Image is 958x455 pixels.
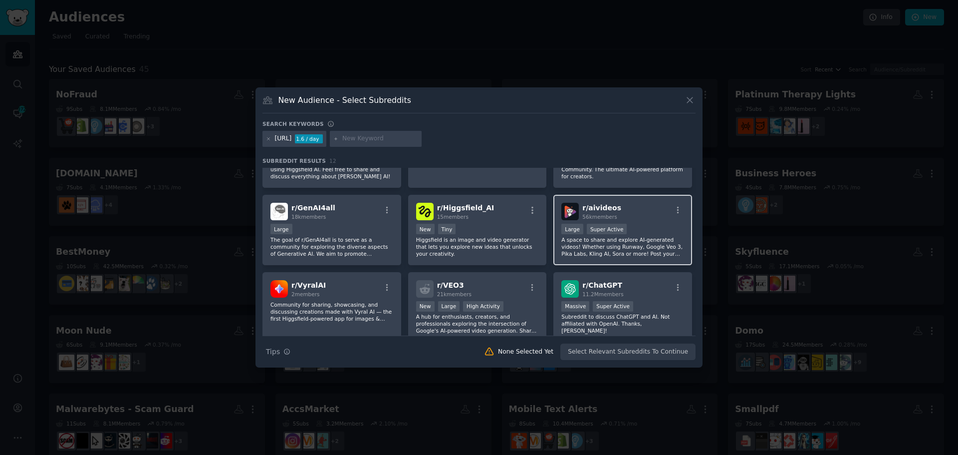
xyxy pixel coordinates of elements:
div: [URL] [275,134,292,143]
span: r/ ChatGPT [582,281,622,289]
span: 21k members [437,291,472,297]
div: Tiny [438,224,456,234]
div: Super Active [593,301,633,312]
div: New [416,301,435,312]
span: r/ VEO3 [437,281,464,289]
span: 56k members [582,214,617,220]
div: Massive [561,301,589,312]
p: The goal of r/GenAI4all is to serve as a community for exploring the diverse aspects of Generativ... [270,236,393,257]
p: Community for sharing AI videos generated using Higgsfield AI. Feel free to share and discuss eve... [270,159,393,180]
h3: Search keywords [262,120,324,127]
h3: New Audience - Select Subreddits [278,95,411,105]
div: Super Active [587,224,627,234]
img: GenAI4all [270,203,288,220]
span: 18k members [291,214,326,220]
p: Subreddit to discuss ChatGPT and AI. Not affiliated with OpenAI. Thanks, [PERSON_NAME]! [561,313,684,334]
p: Higgsfield is an image and video generator that lets you explore new ideas that unlocks your crea... [416,236,539,257]
p: A space to share and explore AI-generated videos! Whether using Runway, Google Veo 3, Pika Labs, ... [561,236,684,257]
div: Large [438,301,460,312]
img: Higgsfield_AI [416,203,434,220]
span: r/ aivideos [582,204,621,212]
div: None Selected Yet [498,348,553,357]
div: 1.6 / day [295,134,323,143]
span: 2 members [291,291,320,297]
span: r/ GenAI4all [291,204,335,212]
div: Large [561,224,583,234]
span: Subreddit Results [262,157,326,164]
img: VyralAI [270,280,288,298]
div: Large [270,224,292,234]
span: Tips [266,347,280,357]
span: r/ VyralAI [291,281,326,289]
button: Tips [262,343,294,361]
span: 12 [329,158,336,164]
div: New [416,224,435,234]
img: aivideos [561,203,579,220]
img: ChatGPT [561,280,579,298]
span: 15 members [437,214,469,220]
p: Community for sharing, showcasing, and discussing creations made with Vyral AI — the first Higgsf... [270,301,393,322]
p: Welcome to the Higgsfield AI Unofficial Community. The ultimate AI-powered platform for creators. [561,159,684,180]
input: New Keyword [342,134,418,143]
p: A hub for enthusiasts, creators, and professionals exploring the intersection of Google's AI-powe... [416,313,539,334]
span: 11.2M members [582,291,623,297]
span: r/ Higgsfield_AI [437,204,494,212]
div: High Activity [463,301,503,312]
